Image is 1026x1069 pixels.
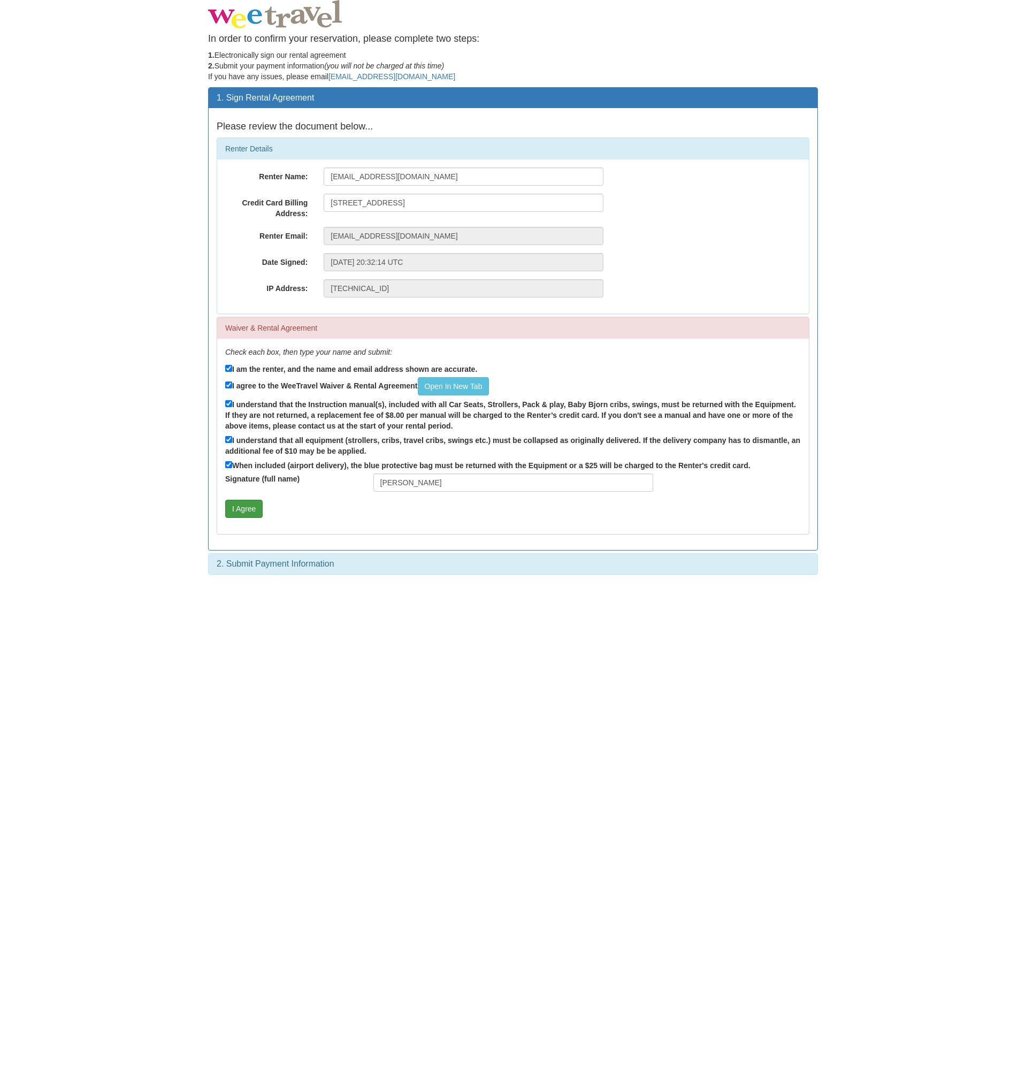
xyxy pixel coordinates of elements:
[208,34,818,44] h4: In order to confirm your reservation, please complete two steps:
[225,461,232,468] input: When included (airport delivery), the blue protective bag must be returned with the Equipment or ...
[225,436,232,443] input: I understand that all equipment (strollers, cribs, travel cribs, swings etc.) must be collapsed a...
[217,253,316,268] label: Date Signed:
[225,381,232,388] input: I agree to the WeeTravel Waiver & Rental AgreementOpen In New Tab
[418,377,489,395] a: Open In New Tab
[217,93,809,103] h3: 1. Sign Rental Agreement
[225,348,392,356] em: Check each box, then type your name and submit:
[225,500,263,518] button: I Agree
[217,167,316,182] label: Renter Name:
[328,72,455,81] a: [EMAIL_ADDRESS][DOMAIN_NAME]
[225,400,232,407] input: I understand that the Instruction manual(s), included with all Car Seats, Strollers, Pack & play,...
[225,434,801,456] label: I understand that all equipment (strollers, cribs, travel cribs, swings etc.) must be collapsed a...
[217,279,316,294] label: IP Address:
[217,474,365,484] label: Signature (full name)
[217,317,809,339] div: Waiver & Rental Agreement
[217,227,316,241] label: Renter Email:
[324,62,444,70] em: (you will not be charged at this time)
[225,398,801,431] label: I understand that the Instruction manual(s), included with all Car Seats, Strollers, Pack & play,...
[217,121,809,132] h4: Please review the document below...
[208,62,215,70] strong: 2.
[217,138,809,159] div: Renter Details
[225,363,477,375] label: I am the renter, and the name and email address shown are accurate.
[208,50,818,82] p: Electronically sign our rental agreement Submit your payment information If you have any issues, ...
[225,377,489,395] label: I agree to the WeeTravel Waiver & Rental Agreement
[217,559,809,569] h3: 2. Submit Payment Information
[225,459,751,471] label: When included (airport delivery), the blue protective bag must be returned with the Equipment or ...
[373,474,653,492] input: Full Name
[208,51,215,59] strong: 1.
[225,365,232,372] input: I am the renter, and the name and email address shown are accurate.
[217,194,316,219] label: Credit Card Billing Address:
